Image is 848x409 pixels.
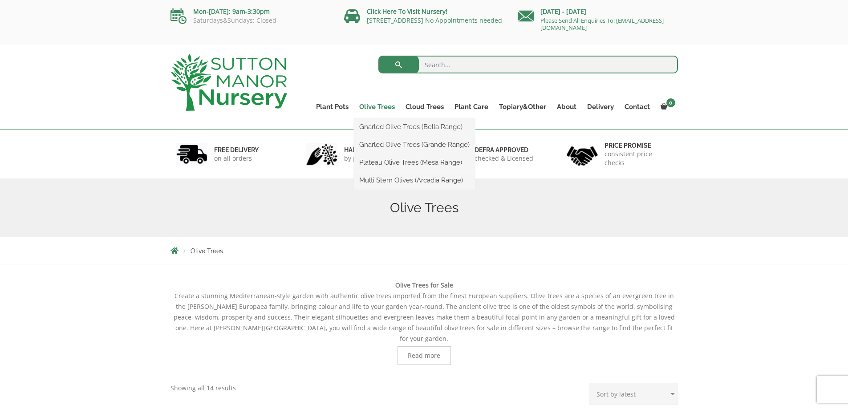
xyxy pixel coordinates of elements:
[214,154,259,163] p: on all orders
[449,101,494,113] a: Plant Care
[582,101,619,113] a: Delivery
[619,101,655,113] a: Contact
[176,143,207,166] img: 1.jpg
[666,98,675,107] span: 0
[170,17,331,24] p: Saturdays&Sundays: Closed
[306,143,337,166] img: 2.jpg
[214,146,259,154] h6: FREE DELIVERY
[408,352,440,359] span: Read more
[400,101,449,113] a: Cloud Trees
[354,156,475,169] a: Plateau Olive Trees (Mesa Range)
[311,101,354,113] a: Plant Pots
[475,154,533,163] p: checked & Licensed
[191,247,223,255] span: Olive Trees
[354,174,475,187] a: Multi Stem Olives (Arcadia Range)
[518,6,678,17] p: [DATE] - [DATE]
[170,383,236,393] p: Showing all 14 results
[354,101,400,113] a: Olive Trees
[378,56,678,73] input: Search...
[354,120,475,134] a: Gnarled Olive Trees (Bella Range)
[655,101,678,113] a: 0
[605,150,672,167] p: consistent price checks
[170,6,331,17] p: Mon-[DATE]: 9am-3:30pm
[354,138,475,151] a: Gnarled Olive Trees (Grande Range)
[344,146,393,154] h6: hand picked
[567,141,598,168] img: 4.jpg
[170,200,678,216] h1: Olive Trees
[367,16,502,24] a: [STREET_ADDRESS] No Appointments needed
[589,383,678,405] select: Shop order
[475,146,533,154] h6: Defra approved
[494,101,552,113] a: Topiary&Other
[552,101,582,113] a: About
[170,247,678,254] nav: Breadcrumbs
[605,142,672,150] h6: Price promise
[395,281,453,289] b: Olive Trees for Sale
[367,7,447,16] a: Click Here To Visit Nursery!
[540,16,664,32] a: Please Send All Enquiries To: [EMAIL_ADDRESS][DOMAIN_NAME]
[170,280,678,365] div: Create a stunning Mediterranean-style garden with authentic olive trees imported from the finest ...
[170,53,287,111] img: logo
[344,154,393,163] p: by professionals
